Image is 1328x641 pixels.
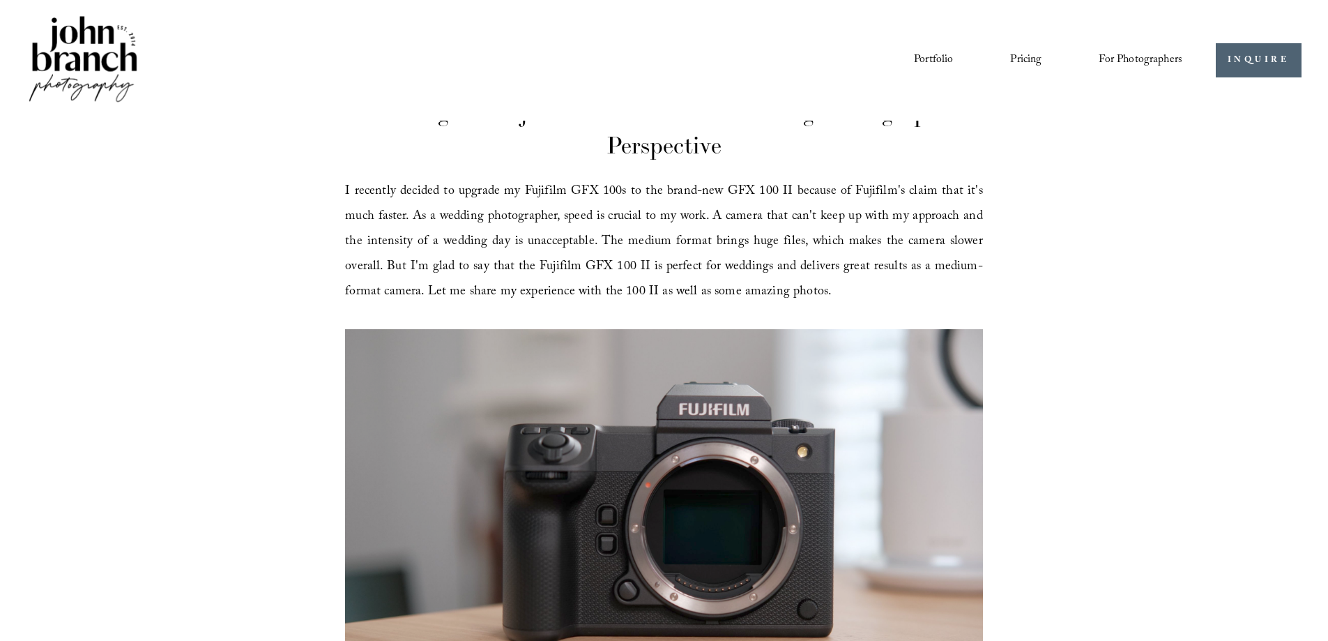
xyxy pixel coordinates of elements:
a: INQUIRE [1216,43,1302,77]
img: John Branch IV Photography [26,13,139,107]
span: I recently decided to upgrade my Fujifilm GFX 100s to the brand-new GFX 100 II because of Fujifil... [345,181,982,303]
a: Pricing [1010,48,1041,72]
a: Portfolio [914,48,953,72]
span: For Photographers [1099,50,1182,71]
a: folder dropdown [1099,48,1182,72]
h1: Unveiling the Fujifilm GFX 100 II: A Wedding Photographer's Perspective [345,96,982,162]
